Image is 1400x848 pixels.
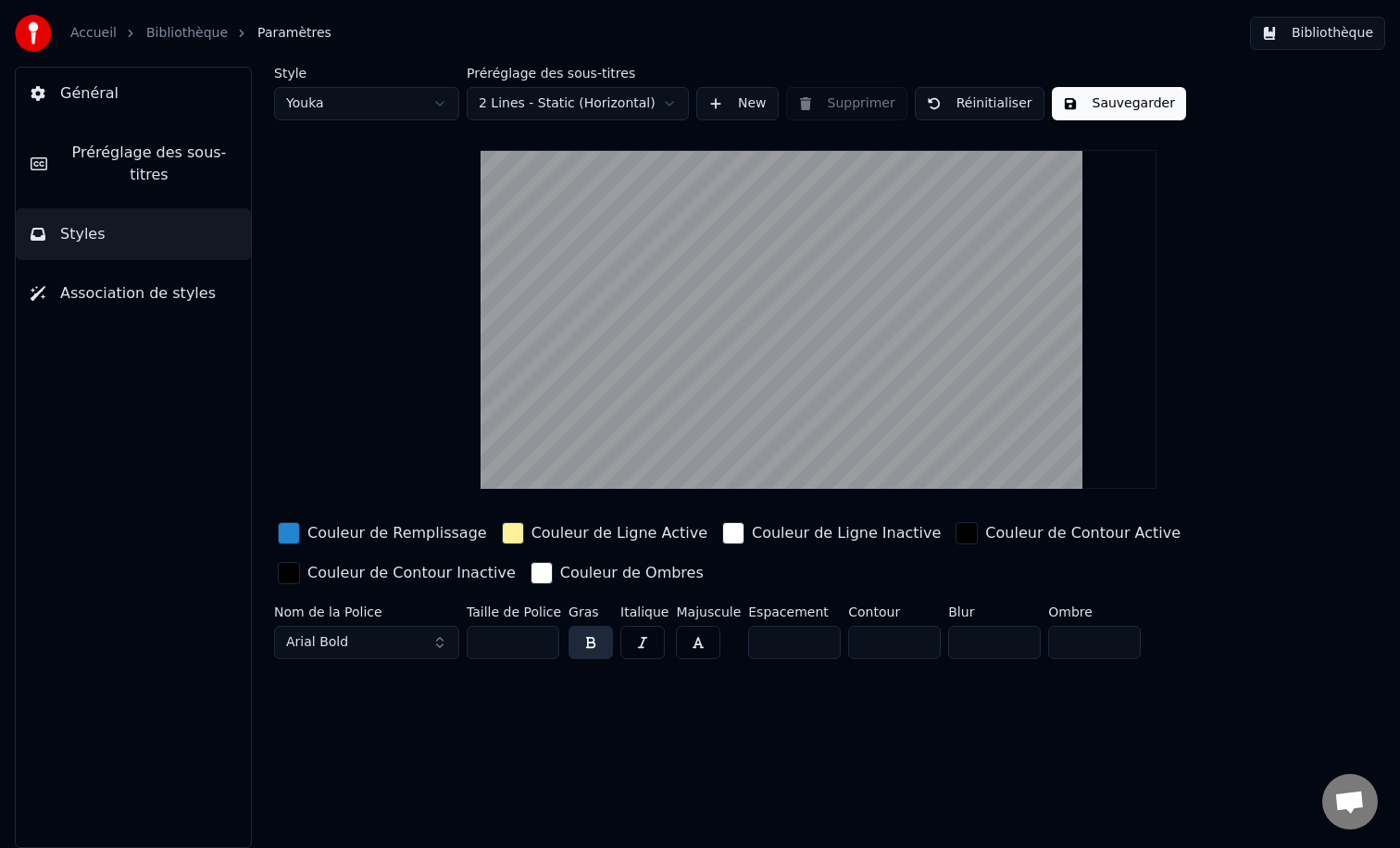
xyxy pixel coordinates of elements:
label: Taille de Police [467,605,561,618]
span: Général [60,82,119,105]
a: Bibliothèque [146,24,228,43]
button: Styles [16,208,251,260]
button: Bibliothèque [1250,17,1385,50]
span: Préréglage des sous-titres [62,142,236,186]
button: Association de styles [16,268,251,319]
label: Italique [620,605,669,618]
div: Couleur de Ombres [560,562,704,584]
div: Couleur de Ligne Active [531,522,707,544]
a: Ouvrir le chat [1322,774,1378,829]
button: Couleur de Ombres [527,558,707,588]
span: Association de styles [60,282,216,305]
div: Couleur de Remplissage [307,522,487,544]
button: Sauvegarder [1052,87,1186,120]
nav: breadcrumb [70,24,331,43]
label: Ombre [1048,605,1141,618]
img: youka [15,15,52,52]
button: Couleur de Ligne Active [498,518,711,548]
button: Couleur de Remplissage [274,518,491,548]
div: Couleur de Contour Inactive [307,562,516,584]
div: Couleur de Ligne Inactive [752,522,941,544]
span: Paramètres [257,24,331,43]
span: Arial Bold [286,633,348,652]
label: Blur [948,605,1041,618]
label: Contour [848,605,941,618]
button: Préréglage des sous-titres [16,127,251,201]
button: Couleur de Contour Active [952,518,1184,548]
label: Majuscule [676,605,741,618]
label: Préréglage des sous-titres [467,67,689,80]
div: Couleur de Contour Active [985,522,1181,544]
label: Style [274,67,459,80]
label: Espacement [748,605,841,618]
button: Général [16,68,251,119]
span: Styles [60,223,106,245]
button: Couleur de Contour Inactive [274,558,519,588]
a: Accueil [70,24,117,43]
button: Réinitialiser [915,87,1044,120]
label: Nom de la Police [274,605,459,618]
label: Gras [569,605,613,618]
button: Couleur de Ligne Inactive [719,518,944,548]
button: New [696,87,779,120]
